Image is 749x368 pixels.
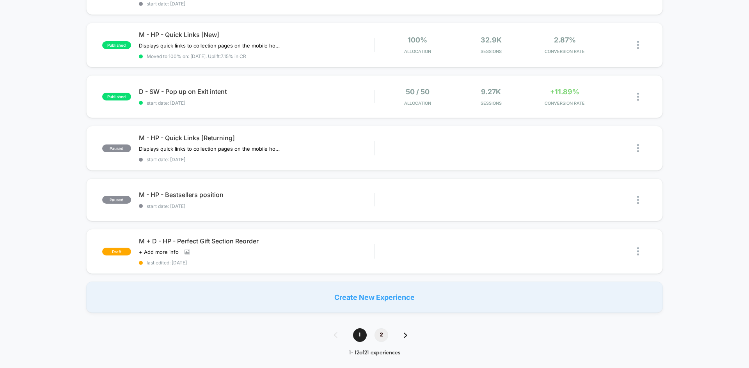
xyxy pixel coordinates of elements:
[139,88,374,95] span: D - SW - Pop up on Exit intent
[456,49,526,54] span: Sessions
[637,144,639,152] img: close
[637,196,639,204] img: close
[139,157,374,162] span: start date: [DATE]
[139,100,374,106] span: start date: [DATE]
[406,88,430,96] span: 50 / 50
[404,49,431,54] span: Allocation
[637,247,639,255] img: close
[404,333,407,338] img: pagination forward
[139,191,374,199] span: M - HP - Bestsellers position
[102,196,131,204] span: paused
[408,36,427,44] span: 100%
[530,49,600,54] span: CONVERSION RATE
[86,282,663,313] div: Create New Experience
[637,93,639,101] img: close
[550,88,579,96] span: +11.89%
[139,1,374,7] span: start date: [DATE]
[102,41,131,49] span: published
[456,100,526,106] span: Sessions
[102,248,131,255] span: draft
[139,146,284,152] span: Displays quick links to collection pages on the mobile homepage.
[326,350,423,356] div: 1 - 12 of 21 experiences
[554,36,576,44] span: 2.87%
[102,144,131,152] span: paused
[139,31,374,39] span: M - HP - Quick Links [New]
[139,203,374,209] span: start date: [DATE]
[637,41,639,49] img: close
[481,88,501,96] span: 9.27k
[481,36,502,44] span: 32.9k
[530,100,600,106] span: CONVERSION RATE
[139,237,374,245] span: M + D - HP - Perfect Gift Section Reorder
[139,42,284,49] span: Displays quick links to collection pages on the mobile homepage.
[353,328,367,342] span: 1
[102,93,131,100] span: published
[404,100,431,106] span: Allocation
[139,260,374,266] span: last edited: [DATE]
[147,53,246,59] span: Moved to 100% on: [DATE] . Uplift: 7.15% in CR
[139,249,179,255] span: + Add more info
[374,328,388,342] span: 2
[139,134,374,142] span: M - HP - Quick Links [Returning]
